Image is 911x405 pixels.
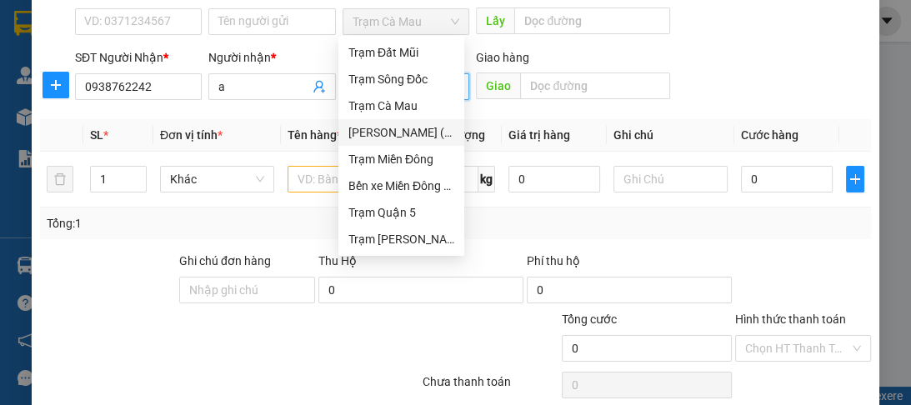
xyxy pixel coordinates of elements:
div: SĐT Người Nhận [75,48,202,67]
div: Trạm Đất Mũi [338,39,464,66]
div: Trạm Cà Mau [348,97,454,115]
span: user-add [313,80,326,93]
div: Người nhận [208,48,335,67]
div: Trạm Miền Đông [338,146,464,172]
div: [PERSON_NAME] ([GEOGRAPHIC_DATA]) [348,123,454,142]
label: Hình thức thanh toán [735,312,846,326]
span: Giao hàng [476,51,529,64]
span: plus [43,78,68,92]
span: Giá trị hàng [508,128,570,142]
div: Bến xe Miền Đông Mới [348,177,454,195]
input: Ghi chú đơn hàng [179,277,315,303]
span: kg [478,166,495,192]
th: Ghi chú [607,119,734,152]
div: Chưa thanh toán [421,372,560,402]
button: delete [47,166,73,192]
span: Cước hàng [741,128,798,142]
span: plus [847,172,863,186]
span: Lấy [476,7,514,34]
button: plus [43,72,69,98]
button: plus [846,166,864,192]
div: Trạm [PERSON_NAME] [348,230,454,248]
span: Giao [476,72,520,99]
span: Tổng cước [562,312,617,326]
span: Thu Hộ [318,254,357,267]
input: Ghi Chú [613,166,728,192]
div: Bến xe Miền Đông Mới [338,172,464,199]
input: Dọc đường [514,7,670,34]
div: Trạm Sông Đốc [338,66,464,92]
div: Trạm Quận 5 [348,203,454,222]
input: Dọc đường [520,72,670,99]
div: Trạm Miền Đông [348,150,454,168]
span: Khác [170,167,264,192]
input: 0 [508,166,600,192]
div: Bình Dương (BX Bàu Bàng) [338,119,464,146]
div: Trạm Sông Đốc [348,70,454,88]
input: VD: Bàn, Ghế [288,166,402,192]
div: Trạm Quận 5 [338,199,464,226]
div: Trạm Cà Mau [338,92,464,119]
span: Trạm Cà Mau [353,9,459,34]
span: Đơn vị tính [160,128,223,142]
span: SL [90,128,103,142]
div: Phí thu hộ [527,252,732,277]
div: Trạm Đất Mũi [348,43,454,62]
div: Trạm Đức Hòa [338,226,464,252]
label: Ghi chú đơn hàng [179,254,271,267]
span: Tên hàng [288,128,342,142]
div: Tổng: 1 [47,214,353,232]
